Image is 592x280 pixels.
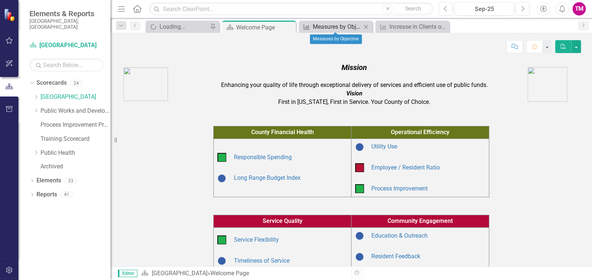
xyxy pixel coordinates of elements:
[572,2,586,15] button: TM
[310,35,362,44] div: Measures by Objective
[234,154,291,161] a: Responsible Spending
[455,2,514,15] button: Sep-25
[29,18,103,30] small: [GEOGRAPHIC_DATA], [GEOGRAPHIC_DATA]
[234,257,289,264] a: Timeliness of Service
[405,6,421,11] span: Search
[217,256,226,265] img: Baselining
[123,67,168,101] img: AC_Logo.png
[41,121,111,129] a: Process Improvement Program
[41,135,111,143] a: Training Scorecard
[377,22,447,31] a: Increase in Clients on Account and Related Revenue
[234,236,279,243] a: Service Flexibility
[61,192,73,198] div: 41
[41,149,111,157] a: Public Health
[4,8,17,21] img: ClearPoint Strategy
[355,252,364,261] img: Baselining
[29,41,103,50] a: [GEOGRAPHIC_DATA]
[217,235,226,244] img: On Target
[355,163,364,172] img: Below Plan
[151,270,207,277] a: [GEOGRAPHIC_DATA]
[36,79,67,87] a: Scorecards
[371,232,428,239] a: Education & Outreach
[210,270,249,277] div: Welcome Page
[41,107,111,115] a: Public Works and Development
[301,22,361,31] a: Measures by Objective
[70,80,82,86] div: 24
[355,231,364,240] img: Baselining
[41,162,111,171] a: Archived
[391,129,449,136] span: Operational Efficiency
[355,184,364,193] img: On Target
[29,59,103,71] input: Search Below...
[371,164,440,171] a: Employee / Resident Ratio
[263,217,302,224] span: Service Quality
[29,9,103,18] span: Elements & Reports
[41,93,111,101] a: [GEOGRAPHIC_DATA]
[389,22,447,31] div: Increase in Clients on Account and Related Revenue
[160,22,208,31] div: Loading...
[395,4,431,14] button: Search
[236,23,294,32] div: Welcome Page
[371,253,420,260] a: Resident Feedback
[149,3,433,15] input: Search ClearPoint...
[141,269,346,278] div: »
[346,90,362,97] em: Vision
[371,185,428,192] a: Process Improvement
[371,143,397,150] a: Utility Use
[457,5,511,14] div: Sep-25
[355,143,364,151] img: Baselining
[251,129,314,136] span: County Financial Health
[183,60,526,108] td: Enhancing your quality of life through exceptional delivery of services and efficient use of publ...
[118,270,137,277] span: Editor
[36,190,57,199] a: Reports
[147,22,208,31] a: Loading...
[313,22,361,31] div: Measures by Objective
[234,174,300,181] a: Long Range Budget Index
[388,217,453,224] span: Community Engagement
[528,67,567,102] img: AA%20logo.png
[65,178,77,184] div: 33
[341,63,367,72] em: Mission
[36,176,61,185] a: Elements
[217,174,226,183] img: Baselining
[217,153,226,162] img: On Target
